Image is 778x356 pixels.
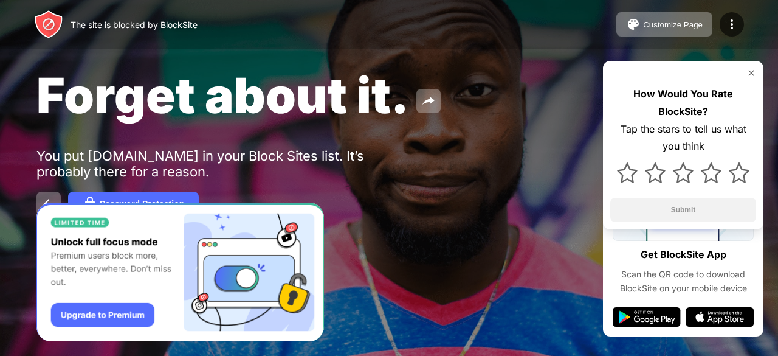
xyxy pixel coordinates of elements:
div: Customize Page [643,20,703,29]
img: pallet.svg [626,17,641,32]
img: rate-us-close.svg [746,68,756,78]
div: Password Protection [100,199,184,209]
img: back.svg [41,197,56,211]
img: star.svg [701,162,721,183]
img: google-play.svg [613,307,681,327]
button: Password Protection [68,192,199,216]
img: menu-icon.svg [725,17,739,32]
div: The site is blocked by BlockSite [71,19,198,30]
img: star.svg [729,162,749,183]
button: Submit [610,198,756,222]
img: star.svg [617,162,638,183]
img: header-logo.svg [34,10,63,39]
img: share.svg [421,94,436,108]
span: Forget about it. [36,66,409,125]
button: Customize Page [616,12,712,37]
img: star.svg [673,162,694,183]
div: How Would You Rate BlockSite? [610,85,756,120]
iframe: Banner [36,203,324,342]
img: app-store.svg [686,307,754,327]
img: password.svg [83,197,97,211]
img: star.svg [645,162,666,183]
div: Tap the stars to tell us what you think [610,120,756,156]
div: You put [DOMAIN_NAME] in your Block Sites list. It’s probably there for a reason. [36,148,412,180]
